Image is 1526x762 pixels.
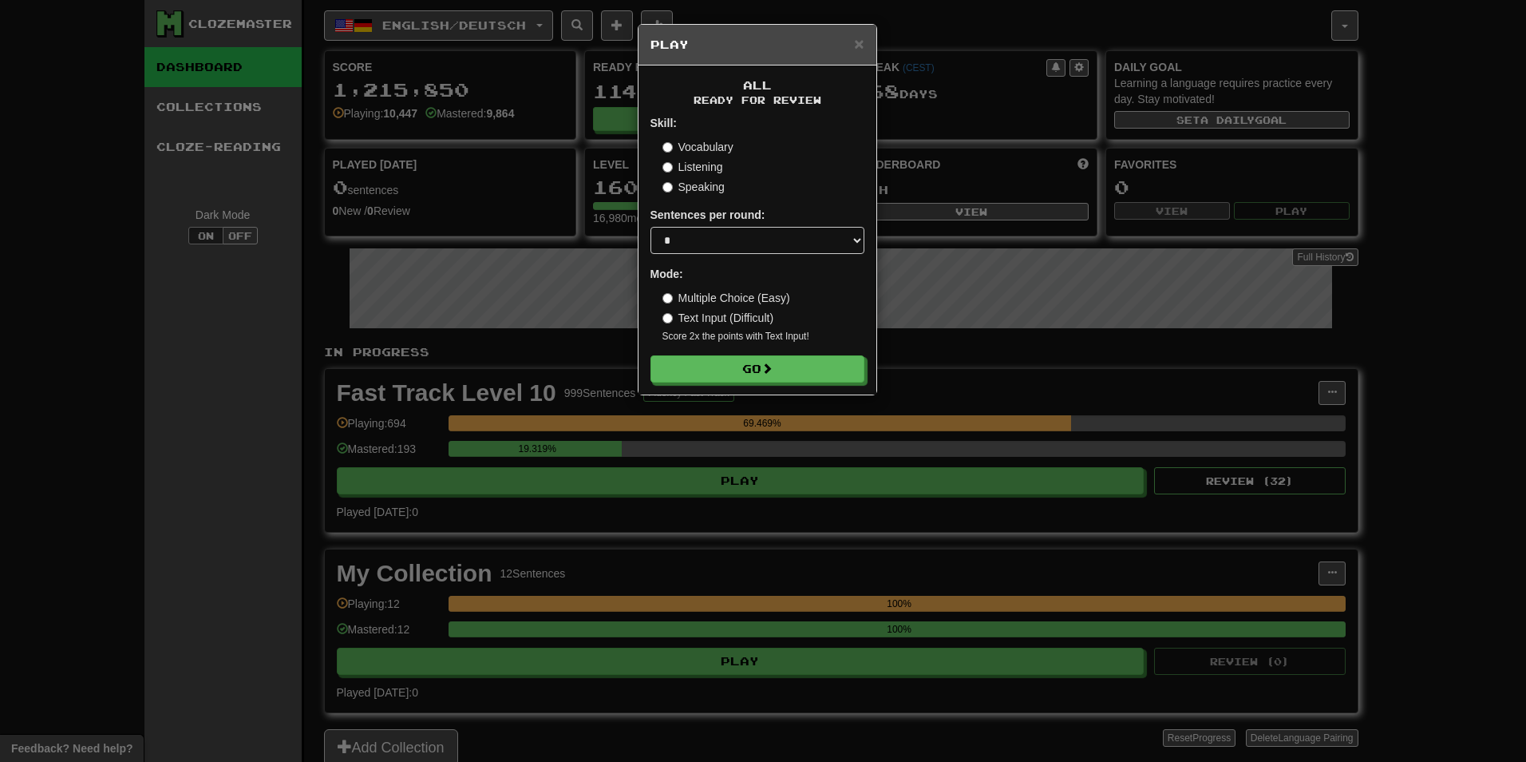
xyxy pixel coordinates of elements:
strong: Mode: [650,268,683,280]
label: Multiple Choice (Easy) [662,290,790,306]
label: Listening [662,159,723,175]
button: Close [854,35,864,52]
label: Speaking [662,179,725,195]
h5: Play [650,37,864,53]
input: Text Input (Difficult) [662,313,673,323]
label: Sentences per round: [650,207,765,223]
small: Ready for Review [650,93,864,107]
strong: Skill: [650,117,677,129]
input: Listening [662,162,673,173]
span: × [854,34,864,53]
label: Vocabulary [662,139,733,155]
input: Speaking [662,182,673,192]
input: Vocabulary [662,142,673,153]
input: Multiple Choice (Easy) [662,293,673,304]
small: Score 2x the points with Text Input ! [662,330,864,343]
button: Go [650,355,864,383]
label: Text Input (Difficult) [662,310,774,326]
span: All [743,78,772,92]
